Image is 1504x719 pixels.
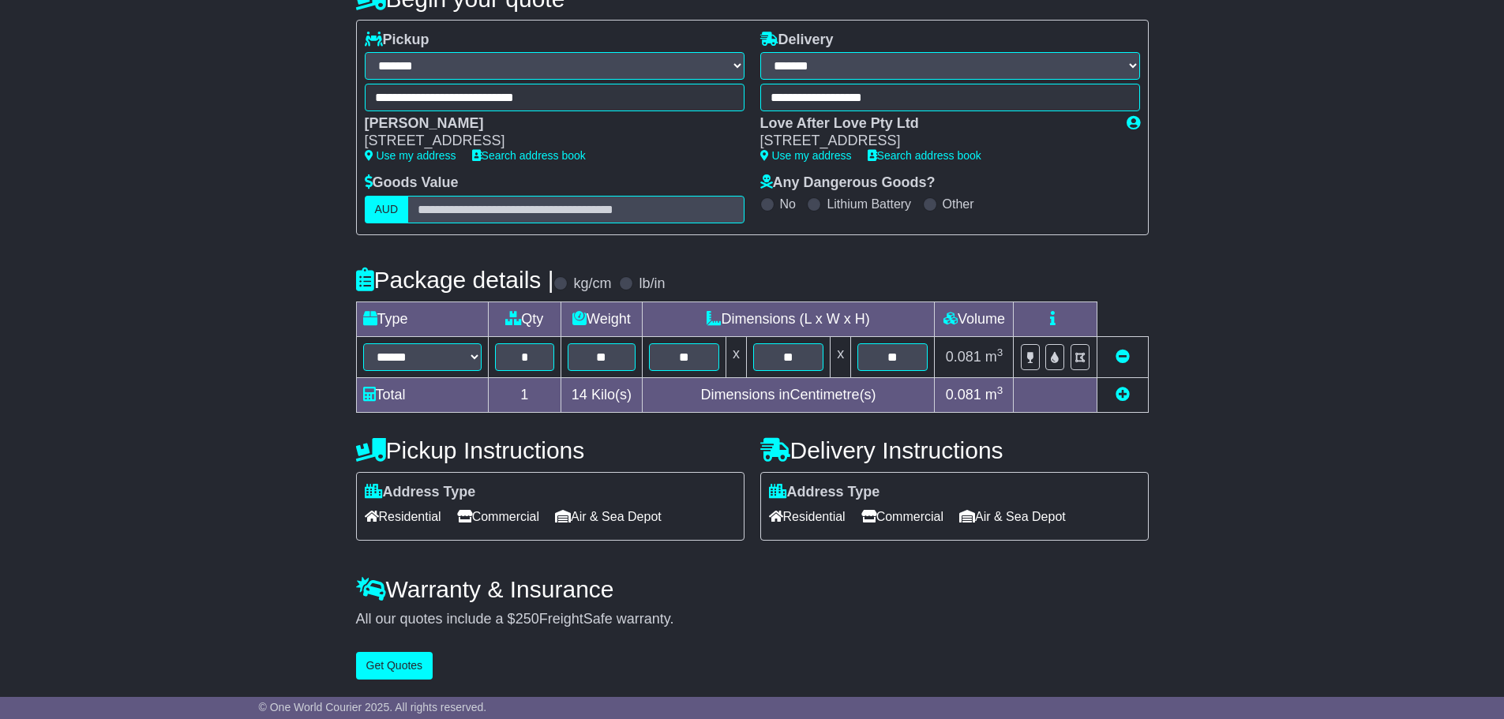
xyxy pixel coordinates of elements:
a: Search address book [868,149,981,162]
span: Commercial [861,504,943,529]
h4: Package details | [356,267,554,293]
label: AUD [365,196,409,223]
span: Residential [769,504,846,529]
span: Commercial [457,504,539,529]
span: m [985,387,1003,403]
label: Goods Value [365,174,459,192]
h4: Delivery Instructions [760,437,1149,463]
sup: 3 [997,384,1003,396]
a: Remove this item [1116,349,1130,365]
td: Kilo(s) [561,377,643,412]
td: x [831,336,851,377]
a: Add new item [1116,387,1130,403]
span: m [985,349,1003,365]
a: Use my address [365,149,456,162]
div: All our quotes include a $ FreightSafe warranty. [356,611,1149,628]
label: Any Dangerous Goods? [760,174,936,192]
div: [PERSON_NAME] [365,115,729,133]
h4: Pickup Instructions [356,437,744,463]
td: Qty [488,301,561,336]
label: Address Type [365,484,476,501]
span: Residential [365,504,441,529]
h4: Warranty & Insurance [356,576,1149,602]
label: lb/in [639,275,665,293]
a: Search address book [472,149,586,162]
button: Get Quotes [356,652,433,680]
td: Weight [561,301,643,336]
span: 14 [572,387,587,403]
span: 0.081 [946,387,981,403]
label: kg/cm [573,275,611,293]
label: Other [943,197,974,212]
div: [STREET_ADDRESS] [760,133,1111,150]
a: Use my address [760,149,852,162]
label: Delivery [760,32,834,49]
label: Pickup [365,32,429,49]
td: Dimensions (L x W x H) [642,301,935,336]
label: Lithium Battery [827,197,911,212]
td: Type [356,301,488,336]
td: x [726,336,746,377]
span: Air & Sea Depot [555,504,662,529]
span: 250 [516,611,539,627]
td: Total [356,377,488,412]
label: No [780,197,796,212]
sup: 3 [997,346,1003,358]
div: [STREET_ADDRESS] [365,133,729,150]
td: 1 [488,377,561,412]
span: 0.081 [946,349,981,365]
span: © One World Courier 2025. All rights reserved. [259,701,487,713]
label: Address Type [769,484,880,501]
span: Air & Sea Depot [959,504,1066,529]
div: Love After Love Pty Ltd [760,115,1111,133]
td: Dimensions in Centimetre(s) [642,377,935,412]
td: Volume [935,301,1014,336]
